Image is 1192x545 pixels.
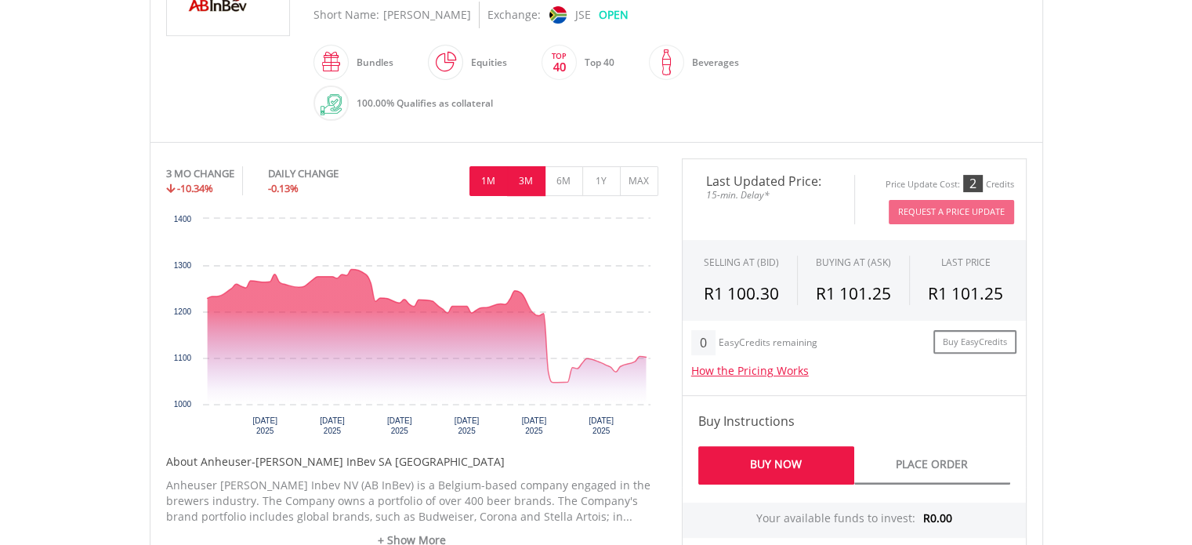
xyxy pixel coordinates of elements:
text: [DATE] 2025 [454,416,479,435]
div: Short Name: [313,2,379,28]
div: JSE [575,2,591,28]
a: Place Order [854,446,1010,485]
div: 2 [963,175,983,192]
div: Price Update Cost: [886,179,960,191]
span: -0.13% [268,181,299,195]
div: SELLING AT (BID) [704,256,779,269]
div: Credits [986,179,1014,191]
text: [DATE] 2025 [252,416,277,435]
div: Top 40 [577,44,614,82]
button: 1Y [582,166,621,196]
text: 1200 [173,307,191,316]
div: Exchange: [487,2,541,28]
span: BUYING AT (ASK) [816,256,891,269]
p: Anheuser [PERSON_NAME] Inbev NV (AB InBev) is a Belgium-based company engaged in the brewers indu... [166,478,658,525]
div: DAILY CHANGE [268,166,391,181]
div: EasyCredits remaining [719,337,817,351]
span: -10.34% [177,181,213,195]
span: R1 101.25 [928,282,1003,304]
svg: Interactive chart [166,211,658,446]
div: OPEN [599,2,629,28]
span: R1 100.30 [704,282,779,304]
div: Beverages [684,44,739,82]
div: LAST PRICE [941,256,991,269]
div: Equities [463,44,507,82]
span: Last Updated Price: [694,175,842,187]
div: 0 [691,330,716,355]
span: R0.00 [923,510,952,525]
text: [DATE] 2025 [387,416,412,435]
button: Request A Price Update [889,200,1014,224]
span: 100.00% Qualifies as collateral [357,96,493,110]
div: Your available funds to invest: [683,503,1026,538]
text: 1100 [173,354,191,362]
a: Buy Now [698,446,854,485]
a: How the Pricing Works [691,363,809,378]
img: collateral-qualifying-green.svg [321,94,342,115]
span: 15-min. Delay* [694,187,842,202]
button: 3M [507,166,545,196]
button: 6M [545,166,583,196]
h4: Buy Instructions [698,412,1010,431]
div: [PERSON_NAME] [383,2,471,28]
h5: About Anheuser-[PERSON_NAME] InBev SA [GEOGRAPHIC_DATA] [166,454,658,470]
text: [DATE] 2025 [320,416,345,435]
text: [DATE] 2025 [589,416,614,435]
div: Chart. Highcharts interactive chart. [166,211,658,446]
text: 1300 [173,261,191,270]
img: jse.png [549,6,566,24]
text: 1400 [173,215,191,223]
a: Buy EasyCredits [933,330,1016,354]
span: R1 101.25 [816,282,891,304]
div: Bundles [349,44,393,82]
button: 1M [469,166,508,196]
text: 1000 [173,400,191,409]
text: [DATE] 2025 [521,416,546,435]
button: MAX [620,166,658,196]
div: 3 MO CHANGE [166,166,234,181]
